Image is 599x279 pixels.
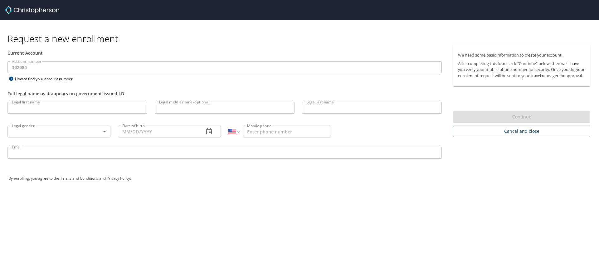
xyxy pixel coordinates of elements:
[458,127,585,135] span: Cancel and close
[8,171,591,186] div: By enrolling, you agree to the and .
[5,6,59,14] img: cbt logo
[7,50,442,56] div: Current Account
[458,52,585,58] p: We need some basic information to create your account.
[107,176,130,181] a: Privacy Policy
[7,90,442,97] div: Full legal name as it appears on government-issued I.D.
[458,61,585,79] p: After completing this form, click "Continue" below, then we'll have you verify your mobile phone ...
[118,126,199,137] input: MM/DD/YYYY
[7,126,110,137] div: ​
[243,126,331,137] input: Enter phone number
[60,176,98,181] a: Terms and Conditions
[453,126,590,137] button: Cancel and close
[7,32,595,45] h1: Request a new enrollment
[7,75,85,83] div: How to find your account number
